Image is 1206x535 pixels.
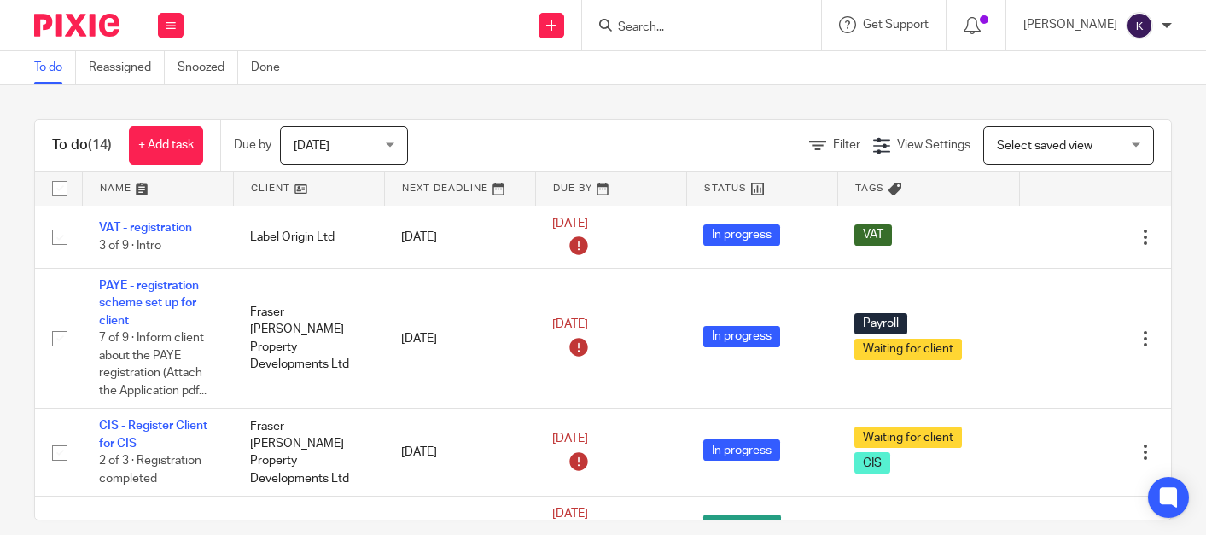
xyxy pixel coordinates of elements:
span: Waiting for client [854,339,962,360]
a: Reassigned [89,51,165,84]
span: Payroll [854,313,907,334]
span: 2 of 3 · Registration completed [99,455,201,485]
span: Waiting for client [854,427,962,448]
span: [DATE] [294,140,329,152]
a: Done [251,51,293,84]
h1: To do [52,137,112,154]
span: VAT [854,224,892,246]
a: + Add task [129,126,203,165]
span: Filter [833,139,860,151]
span: [DATE] [552,508,588,520]
span: 3 of 9 · Intro [99,240,161,252]
p: [PERSON_NAME] [1023,16,1117,33]
p: Due by [234,137,271,154]
td: [DATE] [384,206,535,269]
span: [DATE] [552,218,588,230]
a: PAYE - registration scheme set up for client [99,280,199,327]
span: 7 of 9 · Inform client about the PAYE registration (Attach the Application pdf... [99,332,207,397]
a: CIS - Register Client for CIS [99,420,207,449]
img: Pixie [34,14,119,37]
td: Fraser [PERSON_NAME] Property Developments Ltd [233,409,384,497]
td: Fraser [PERSON_NAME] Property Developments Ltd [233,269,384,409]
span: In progress [703,439,780,461]
span: (14) [88,138,112,152]
a: VAT - registration [99,222,192,234]
span: CIS [854,452,890,474]
span: [DATE] [552,433,588,445]
td: [DATE] [384,409,535,497]
span: View Settings [897,139,970,151]
span: Get Support [863,19,929,31]
a: Snoozed [178,51,238,84]
img: svg%3E [1126,12,1153,39]
span: Tags [855,183,884,193]
td: [DATE] [384,269,535,409]
input: Search [616,20,770,36]
td: Label Origin Ltd [233,206,384,269]
span: Select saved view [997,140,1092,152]
span: [DATE] [552,319,588,331]
a: To do [34,51,76,84]
span: In progress [703,326,780,347]
span: In progress [703,224,780,246]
